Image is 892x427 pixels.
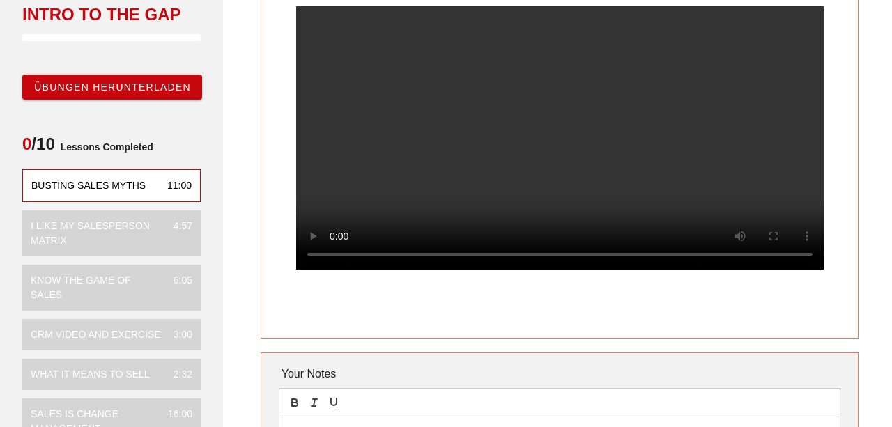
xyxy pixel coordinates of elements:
[31,273,162,302] div: Know the Game of Sales
[162,273,192,302] div: 6:05
[162,367,192,382] div: 2:32
[162,327,192,342] div: 3:00
[33,81,191,93] span: Übungen herunterladen
[31,178,146,193] div: Busting Sales Myths
[31,327,161,342] div: CRM VIDEO and EXERCISE
[22,134,31,153] span: 0
[162,219,192,248] div: 4:57
[22,3,201,26] div: Intro to the Gap
[55,133,153,161] span: Lessons Completed
[22,75,202,100] a: Übungen herunterladen
[31,219,162,248] div: I Like My Salesperson Matrix
[31,367,150,382] div: What it means to sell
[156,178,192,193] div: 11:00
[22,133,55,161] span: /10
[279,360,841,388] div: Your Notes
